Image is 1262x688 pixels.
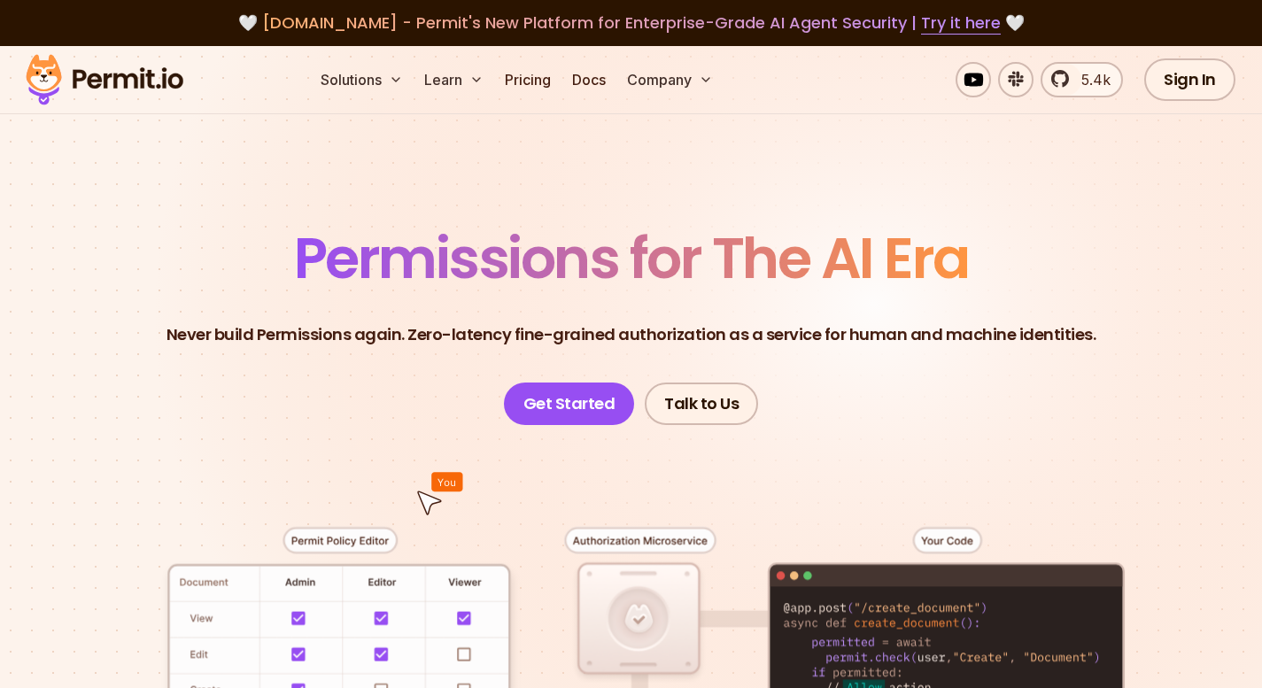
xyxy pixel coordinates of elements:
a: Sign In [1144,58,1235,101]
p: Never build Permissions again. Zero-latency fine-grained authorization as a service for human and... [166,322,1096,347]
div: 🤍 🤍 [43,11,1219,35]
button: Company [620,62,720,97]
a: Pricing [498,62,558,97]
button: Solutions [314,62,410,97]
img: Permit logo [18,50,191,110]
span: 5.4k [1071,69,1111,90]
a: Talk to Us [645,383,758,425]
button: Learn [417,62,491,97]
a: Get Started [504,383,635,425]
span: [DOMAIN_NAME] - Permit's New Platform for Enterprise-Grade AI Agent Security | [262,12,1001,34]
a: Docs [565,62,613,97]
span: Permissions for The AI Era [294,219,969,298]
a: 5.4k [1041,62,1123,97]
a: Try it here [921,12,1001,35]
